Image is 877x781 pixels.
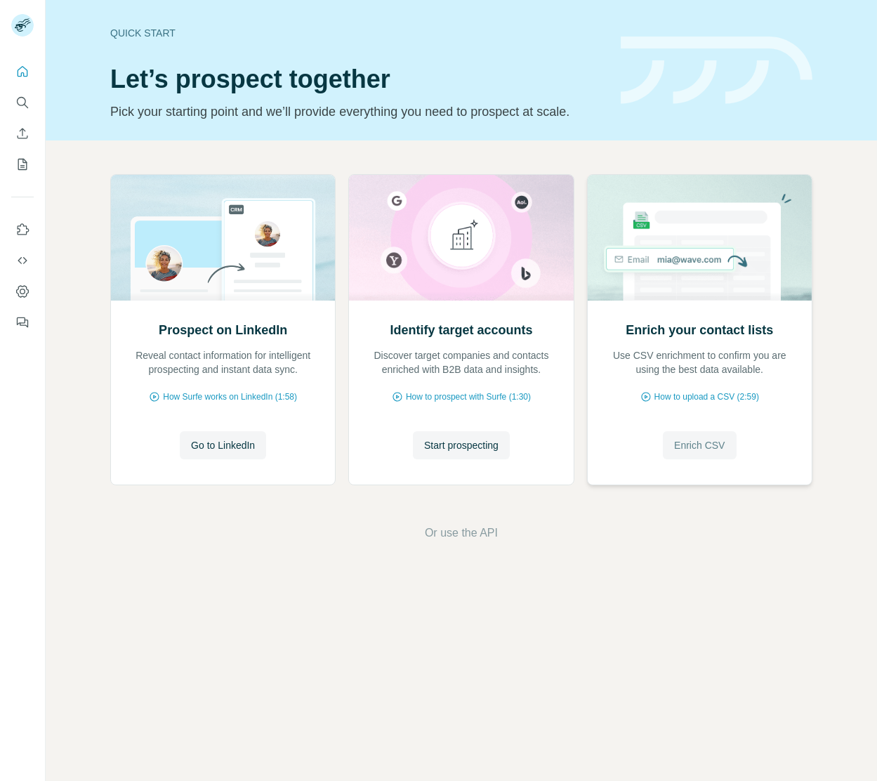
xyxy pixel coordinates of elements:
[674,438,725,452] span: Enrich CSV
[163,390,297,403] span: How Surfe works on LinkedIn (1:58)
[11,90,34,115] button: Search
[348,175,574,301] img: Identify target accounts
[11,59,34,84] button: Quick start
[180,431,266,459] button: Go to LinkedIn
[602,348,798,376] p: Use CSV enrichment to confirm you are using the best data available.
[413,431,510,459] button: Start prospecting
[11,279,34,304] button: Dashboard
[424,438,499,452] span: Start prospecting
[110,65,604,93] h1: Let’s prospect together
[110,102,604,122] p: Pick your starting point and we’ll provide everything you need to prospect at scale.
[191,438,255,452] span: Go to LinkedIn
[587,175,812,301] img: Enrich your contact lists
[663,431,736,459] button: Enrich CSV
[406,390,531,403] span: How to prospect with Surfe (1:30)
[11,310,34,335] button: Feedback
[654,390,759,403] span: How to upload a CSV (2:59)
[110,26,604,40] div: Quick start
[110,175,336,301] img: Prospect on LinkedIn
[11,121,34,146] button: Enrich CSV
[363,348,559,376] p: Discover target companies and contacts enriched with B2B data and insights.
[390,320,532,340] h2: Identify target accounts
[621,37,812,105] img: banner
[425,525,498,542] button: Or use the API
[11,248,34,273] button: Use Surfe API
[125,348,321,376] p: Reveal contact information for intelligent prospecting and instant data sync.
[626,320,773,340] h2: Enrich your contact lists
[11,152,34,177] button: My lists
[11,217,34,242] button: Use Surfe on LinkedIn
[159,320,287,340] h2: Prospect on LinkedIn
